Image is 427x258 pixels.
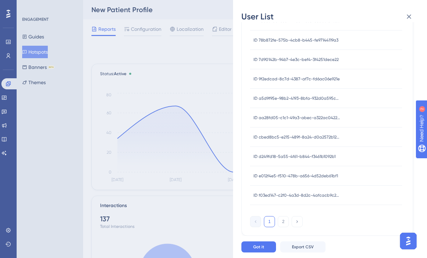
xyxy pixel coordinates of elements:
[48,3,50,9] div: 2
[292,244,314,250] span: Export CSV
[253,37,338,43] span: ID 78b872fe-575b-4cb8-b445-fe97144119a3
[253,96,340,101] span: ID a5d9f95e-98b2-4193-8bfa-932d0a595c2b
[241,241,276,252] button: Got it
[241,11,419,22] div: User List
[253,244,264,250] span: Got it
[253,154,336,159] span: ID d249fd18-5a55-4f61-b844-f3461b1092b1
[253,115,340,121] span: ID aa28fd05-c1c1-49a3-abec-a322ac042240
[264,216,275,227] button: 1
[280,241,326,252] button: Export CSV
[398,231,419,251] iframe: UserGuiding AI Assistant Launcher
[253,193,340,198] span: ID f03ed147-c2f0-4a3d-8d2c-4afcacb9c2de
[278,216,289,227] button: 2
[253,57,339,62] span: ID 7d90142b-94b7-4e3c-bef4-3f4251dece22
[253,76,340,82] span: ID 9f2edcad-8c7d-4387-af7c-fd6ac06e921e
[253,173,338,179] span: ID e012f4e5-f510-478b-a656-4d52deb61bf1
[16,2,43,10] span: Need Help?
[253,134,340,140] span: ID cbed8bc5-e215-489f-8a24-d0a2572b126e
